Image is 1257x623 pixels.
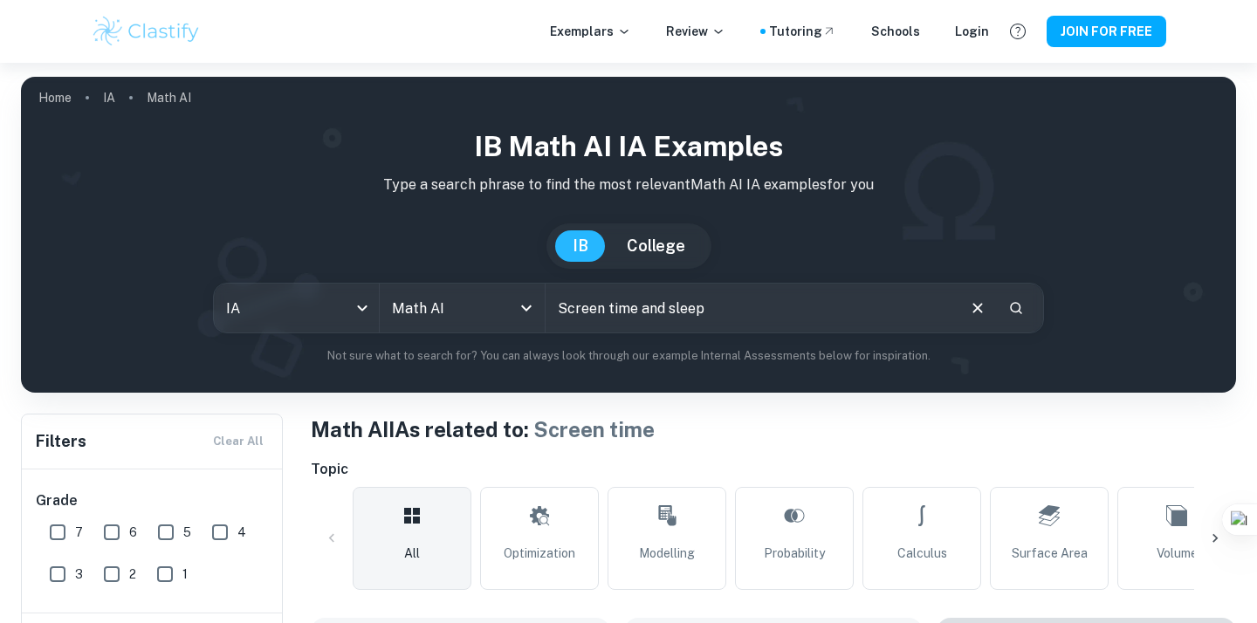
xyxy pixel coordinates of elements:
[666,22,725,41] p: Review
[769,22,836,41] a: Tutoring
[237,523,246,542] span: 4
[1157,544,1198,563] span: Volume
[871,22,920,41] a: Schools
[21,77,1236,393] img: profile cover
[129,523,137,542] span: 6
[546,284,954,332] input: E.g. voronoi diagrams, IBD candidates spread, music...
[75,565,83,584] span: 3
[764,544,825,563] span: Probability
[1003,17,1033,46] button: Help and Feedback
[961,291,994,325] button: Clear
[311,414,1236,445] h1: Math AI IAs related to:
[514,296,539,320] button: Open
[36,490,270,511] h6: Grade
[129,565,136,584] span: 2
[38,86,72,110] a: Home
[404,544,420,563] span: All
[955,22,989,41] a: Login
[550,22,631,41] p: Exemplars
[35,175,1222,195] p: Type a search phrase to find the most relevant Math AI IA examples for you
[183,523,191,542] span: 5
[1001,293,1031,323] button: Search
[75,523,83,542] span: 7
[214,284,379,332] div: IA
[639,544,695,563] span: Modelling
[533,417,655,442] span: Screen time
[555,230,606,262] button: IB
[1012,544,1088,563] span: Surface Area
[897,544,947,563] span: Calculus
[91,14,202,49] img: Clastify logo
[147,88,191,107] p: Math AI
[182,565,188,584] span: 1
[1047,16,1166,47] button: JOIN FOR FREE
[609,230,703,262] button: College
[504,544,575,563] span: Optimization
[311,459,1236,480] h6: Topic
[103,86,115,110] a: IA
[35,347,1222,365] p: Not sure what to search for? You can always look through our example Internal Assessments below f...
[36,429,86,454] h6: Filters
[35,126,1222,168] h1: IB Math AI IA examples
